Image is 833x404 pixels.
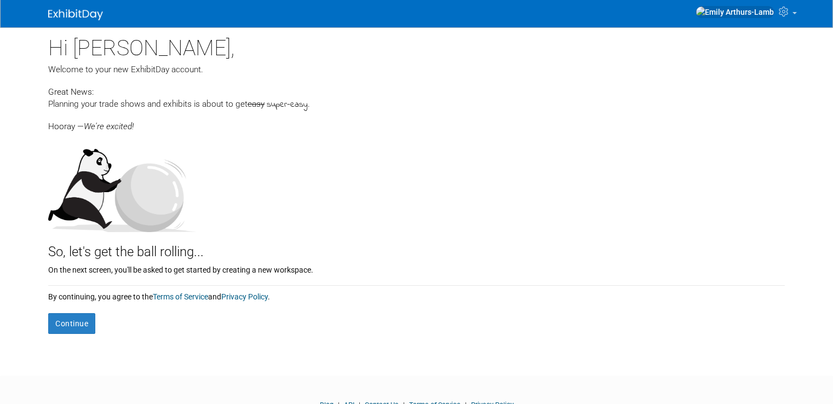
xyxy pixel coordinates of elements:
[153,292,208,301] a: Terms of Service
[48,111,785,132] div: Hooray —
[48,262,785,275] div: On the next screen, you'll be asked to get started by creating a new workspace.
[248,99,265,109] span: easy
[48,232,785,262] div: So, let's get the ball rolling...
[84,122,134,131] span: We're excited!
[221,292,268,301] a: Privacy Policy
[48,313,95,334] button: Continue
[267,99,308,111] span: super-easy
[48,286,785,302] div: By continuing, you agree to the and .
[48,98,785,111] div: Planning your trade shows and exhibits is about to get .
[48,85,785,98] div: Great News:
[48,64,785,76] div: Welcome to your new ExhibitDay account.
[48,9,103,20] img: ExhibitDay
[48,138,196,232] img: Let's get the ball rolling
[48,27,785,64] div: Hi [PERSON_NAME],
[696,6,774,18] img: Emily Arthurs-Lamb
